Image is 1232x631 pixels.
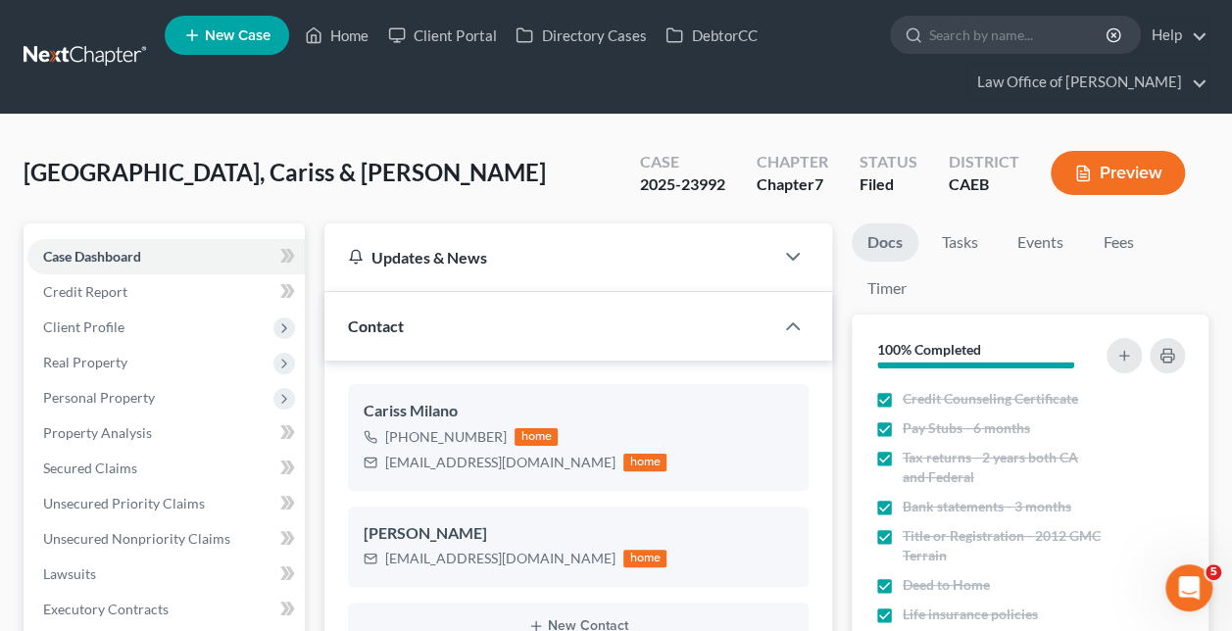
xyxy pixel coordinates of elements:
div: [PHONE_NUMBER] [385,427,507,447]
a: Help [1142,18,1207,53]
a: Timer [852,269,922,308]
button: Preview [1051,151,1185,195]
a: Directory Cases [506,18,656,53]
div: [PERSON_NAME] [364,522,793,546]
a: Fees [1087,223,1150,262]
div: 2025-23992 [640,173,725,196]
div: Filed [860,173,917,196]
a: Lawsuits [27,557,305,592]
span: 7 [814,174,823,193]
span: Unsecured Nonpriority Claims [43,530,230,547]
span: Title or Registration - 2012 GMC Terrain [903,526,1103,565]
div: Cariss Milano [364,400,793,423]
span: New Case [205,28,271,43]
span: 5 [1206,564,1221,580]
a: Docs [852,223,918,262]
span: Bank statements - 3 months [903,497,1071,516]
span: Contact [348,316,404,335]
div: [EMAIL_ADDRESS][DOMAIN_NAME] [385,453,616,472]
a: Case Dashboard [27,239,305,274]
a: Unsecured Nonpriority Claims [27,521,305,557]
a: Home [295,18,378,53]
span: Real Property [43,354,127,370]
div: home [515,428,558,446]
span: Credit Counseling Certificate [903,389,1078,409]
a: Secured Claims [27,451,305,486]
span: Deed to Home [903,575,990,595]
input: Search by name... [929,17,1109,53]
a: Executory Contracts [27,592,305,627]
span: Property Analysis [43,424,152,441]
span: Case Dashboard [43,248,141,265]
span: Pay Stubs - 6 months [903,418,1030,438]
span: Unsecured Priority Claims [43,495,205,511]
div: Chapter [757,173,828,196]
div: CAEB [949,173,1019,196]
span: Secured Claims [43,460,137,476]
span: Client Profile [43,318,124,335]
a: Client Portal [378,18,506,53]
div: District [949,151,1019,173]
span: Tax returns - 2 years both CA and Federal [903,448,1103,487]
span: [GEOGRAPHIC_DATA], Cariss & [PERSON_NAME] [24,158,546,186]
strong: 100% Completed [877,341,981,358]
a: Unsecured Priority Claims [27,486,305,521]
div: home [623,550,666,567]
iframe: Intercom live chat [1165,564,1212,611]
a: Tasks [926,223,994,262]
div: Updates & News [348,247,750,267]
a: Property Analysis [27,415,305,451]
span: Lawsuits [43,565,96,582]
span: Life insurance policies [903,605,1038,624]
a: Credit Report [27,274,305,310]
div: Case [640,151,725,173]
div: [EMAIL_ADDRESS][DOMAIN_NAME] [385,549,616,568]
div: home [623,454,666,471]
span: Credit Report [43,283,127,300]
a: DebtorCC [656,18,766,53]
a: Events [1002,223,1079,262]
div: Status [860,151,917,173]
span: Personal Property [43,389,155,406]
div: Chapter [757,151,828,173]
a: Law Office of [PERSON_NAME] [967,65,1207,100]
span: Executory Contracts [43,601,169,617]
